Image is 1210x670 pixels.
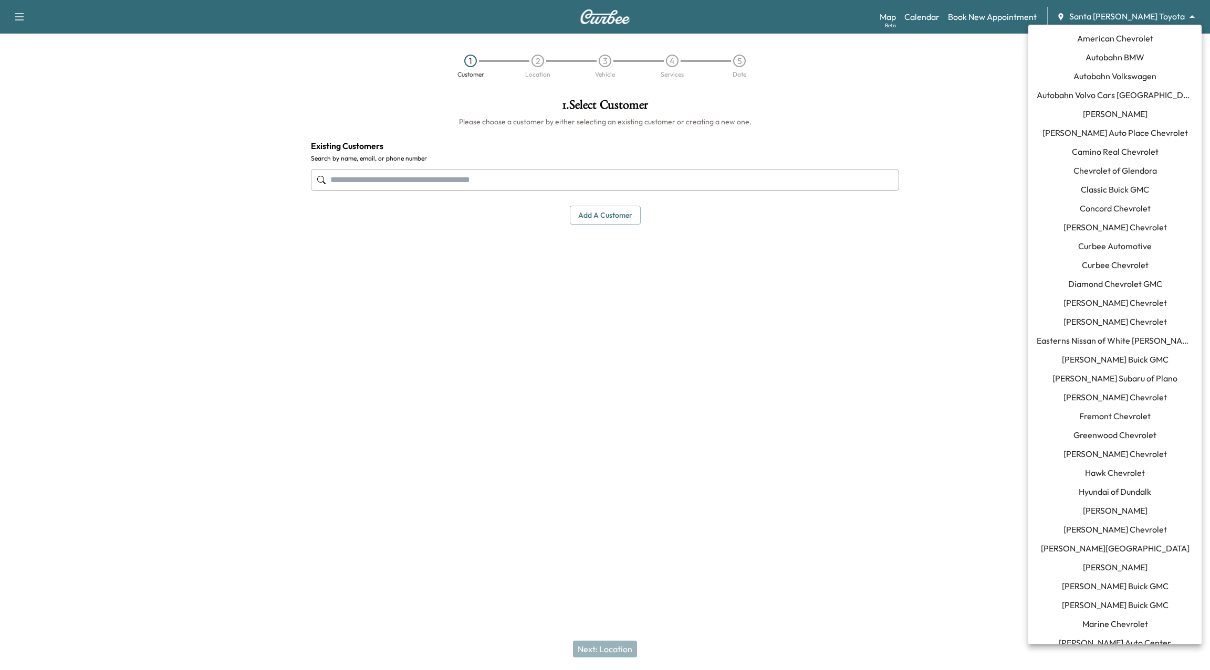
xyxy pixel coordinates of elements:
[1062,599,1169,611] span: [PERSON_NAME] Buick GMC
[1073,429,1156,441] span: Greenwood Chevrolet
[1086,51,1144,63] span: Autobahn BMW
[1037,89,1193,101] span: Autobahn Volvo Cars [GEOGRAPHIC_DATA]
[1063,391,1167,403] span: [PERSON_NAME] Chevrolet
[1083,108,1148,120] span: [PERSON_NAME]
[1079,410,1151,422] span: Fremont Chevrolet
[1062,580,1169,592] span: [PERSON_NAME] Buick GMC
[1083,504,1148,517] span: [PERSON_NAME]
[1059,636,1171,649] span: [PERSON_NAME] Auto Center
[1063,296,1167,309] span: [PERSON_NAME] Chevrolet
[1082,259,1149,271] span: Curbee Chevrolet
[1081,183,1149,196] span: Classic Buick GMC
[1083,561,1148,573] span: [PERSON_NAME]
[1073,164,1157,177] span: Chevrolet of Glendora
[1079,485,1151,498] span: Hyundai of Dundalk
[1082,618,1148,630] span: Marine Chevrolet
[1077,32,1153,45] span: American Chevrolet
[1080,202,1151,215] span: Concord Chevrolet
[1062,353,1169,366] span: [PERSON_NAME] Buick GMC
[1042,126,1188,139] span: [PERSON_NAME] Auto Place Chevrolet
[1041,542,1190,555] span: [PERSON_NAME][GEOGRAPHIC_DATA]
[1073,70,1156,82] span: Autobahn Volkswagen
[1078,240,1152,252] span: Curbee Automotive
[1063,315,1167,328] span: [PERSON_NAME] Chevrolet
[1063,221,1167,233] span: [PERSON_NAME] Chevrolet
[1063,523,1167,536] span: [PERSON_NAME] Chevrolet
[1085,466,1145,479] span: Hawk Chevrolet
[1052,372,1177,385] span: [PERSON_NAME] Subaru of Plano
[1072,145,1159,158] span: Camino Real Chevrolet
[1037,334,1193,347] span: Easterns Nissan of White [PERSON_NAME]
[1063,448,1167,460] span: [PERSON_NAME] Chevrolet
[1068,278,1162,290] span: Diamond Chevrolet GMC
